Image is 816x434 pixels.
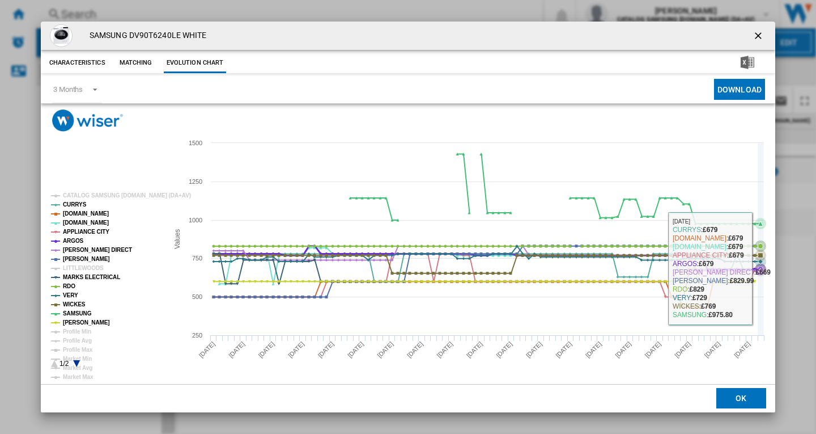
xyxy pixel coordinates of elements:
tspan: Market Max [63,374,93,380]
tspan: [DATE] [465,340,484,359]
tspan: CURRYS [63,201,87,208]
tspan: [DATE] [346,340,365,359]
tspan: [DATE] [495,340,513,359]
tspan: [DATE] [435,340,454,359]
tspan: [DATE] [614,340,632,359]
button: Download [714,79,765,100]
tspan: Profile Min [63,328,91,335]
img: W19OW_SQ1_0000000013_WHITE_SLf [50,24,73,47]
tspan: [DATE] [644,340,662,359]
tspan: [PERSON_NAME] [63,256,110,262]
tspan: 750 [192,255,202,262]
tspan: [DATE] [554,340,573,359]
tspan: [DOMAIN_NAME] [63,210,109,217]
tspan: 1250 [189,178,202,185]
tspan: [DATE] [673,340,692,359]
button: Characteristics [46,53,108,73]
md-dialog: Product popup [41,22,775,412]
tspan: [DATE] [287,340,305,359]
tspan: [DATE] [198,340,216,359]
tspan: Profile Avg [63,338,92,344]
tspan: CATALOG SAMSUNG [DOMAIN_NAME] (DA+AV) [63,192,191,199]
tspan: ARGOS [63,238,84,244]
h4: SAMSUNG DV90T6240LE WHITE [84,30,207,41]
tspan: Market Avg [63,365,92,371]
button: Matching [111,53,161,73]
tspan: [DATE] [317,340,335,359]
tspan: 1500 [189,140,202,146]
tspan: SAMSUNG [63,310,92,317]
tspan: [DATE] [376,340,395,359]
tspan: MARKS ELECTRICAL [63,274,120,280]
tspan: [DATE] [406,340,424,359]
tspan: 500 [192,293,202,300]
button: OK [716,388,766,408]
tspan: [PERSON_NAME] DIRECT [63,247,132,253]
tspan: [DOMAIN_NAME] [63,220,109,226]
ng-md-icon: getI18NText('BUTTONS.CLOSE_DIALOG') [753,30,766,44]
div: 3 Months [53,85,83,94]
tspan: [DATE] [584,340,603,359]
tspan: [DATE] [227,340,246,359]
img: logo_wiser_300x94.png [52,109,123,132]
img: excel-24x24.png [741,56,754,69]
tspan: Market Min [63,356,92,362]
tspan: VERY [63,292,78,298]
tspan: Profile Max [63,347,93,353]
tspan: RDO [63,283,75,289]
tspan: 250 [192,332,202,339]
tspan: [DATE] [703,340,722,359]
tspan: [DATE] [257,340,276,359]
tspan: [PERSON_NAME] [63,319,110,326]
tspan: APPLIANCE CITY [63,229,109,235]
tspan: 1000 [189,217,202,224]
button: getI18NText('BUTTONS.CLOSE_DIALOG') [748,24,771,47]
tspan: LITTLEWOODS [63,265,104,271]
text: 1/2 [59,360,69,368]
tspan: [DATE] [525,340,543,359]
tspan: WICKES [63,301,86,307]
button: Evolution chart [164,53,227,73]
tspan: Values [173,229,181,249]
button: Download in Excel [722,53,772,73]
tspan: [DATE] [733,340,751,359]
